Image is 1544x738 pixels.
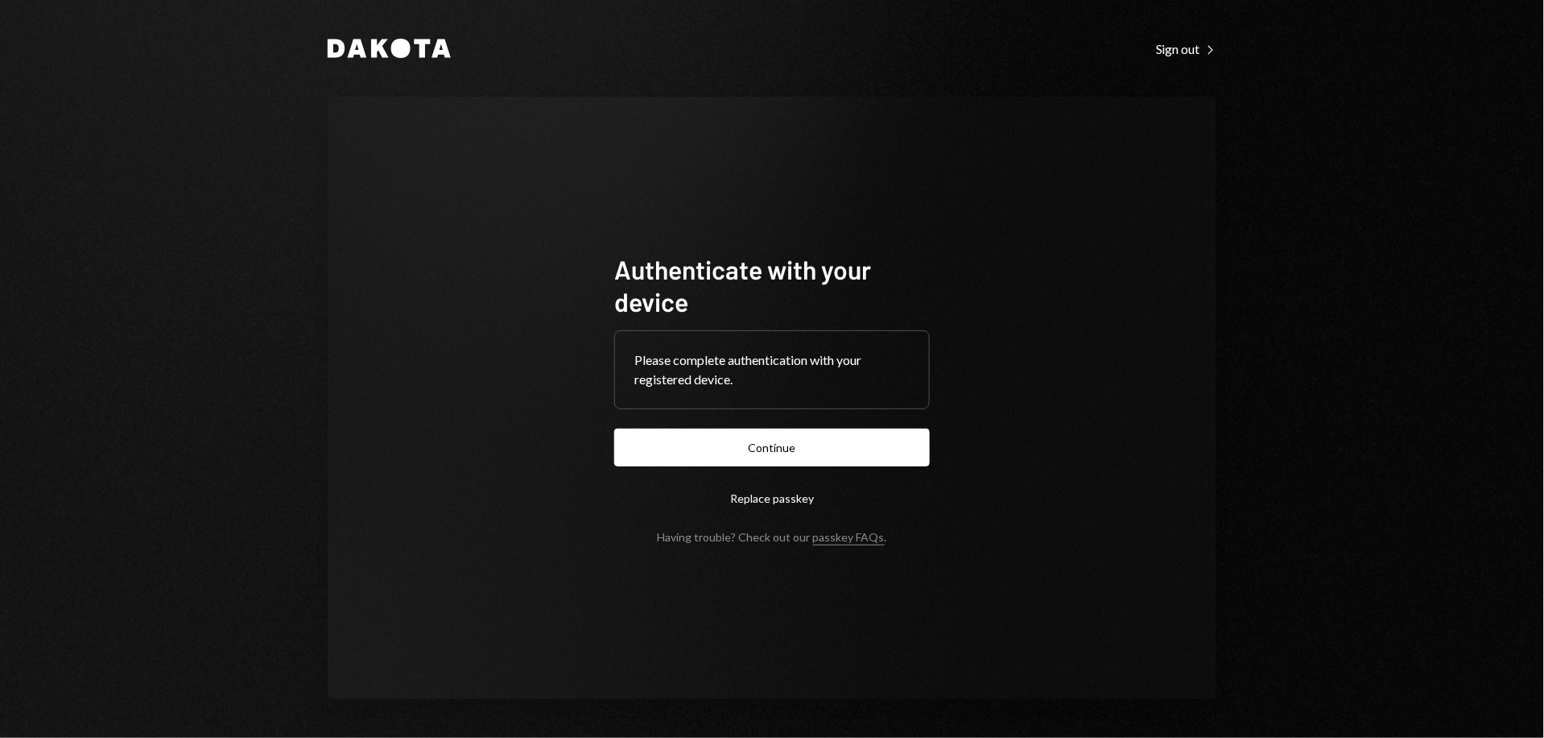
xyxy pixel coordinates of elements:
[658,530,887,544] div: Having trouble? Check out our .
[614,429,930,466] button: Continue
[813,530,885,545] a: passkey FAQs
[1156,41,1216,57] div: Sign out
[614,253,930,317] h1: Authenticate with your device
[614,479,930,517] button: Replace passkey
[1156,39,1216,57] a: Sign out
[634,350,910,389] div: Please complete authentication with your registered device.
